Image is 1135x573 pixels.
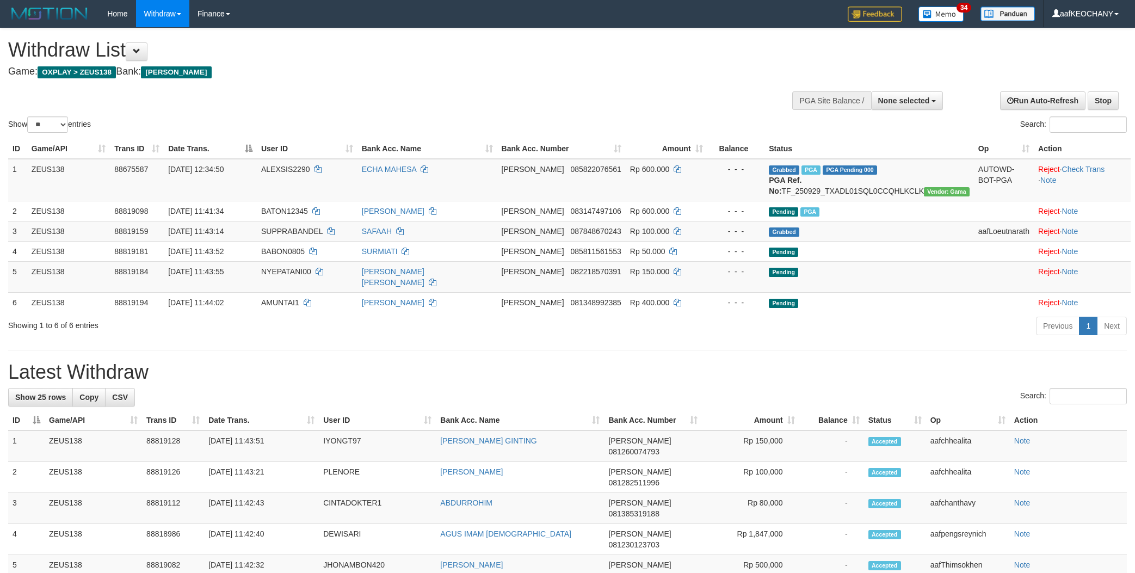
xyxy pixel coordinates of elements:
span: [PERSON_NAME] [608,436,671,445]
td: Rp 150,000 [702,430,799,462]
span: Copy 081282511996 to clipboard [608,478,659,487]
span: Show 25 rows [15,393,66,402]
img: MOTION_logo.png [8,5,91,22]
a: Note [1014,467,1031,476]
a: Note [1040,176,1057,184]
span: Grabbed [769,227,799,237]
th: Bank Acc. Name: activate to sort column ascending [357,139,497,159]
th: ID: activate to sort column descending [8,410,45,430]
a: Reject [1038,227,1060,236]
td: PLENORE [319,462,436,493]
span: PGA Pending [823,165,877,175]
th: User ID: activate to sort column ascending [319,410,436,430]
b: PGA Ref. No: [769,176,801,195]
a: Previous [1036,317,1080,335]
span: SUPPRABANDEL [261,227,323,236]
td: DEWISARI [319,524,436,555]
span: 88675587 [114,165,148,174]
span: [PERSON_NAME] [141,66,211,78]
th: Op: activate to sort column ascending [926,410,1010,430]
div: - - - [712,226,761,237]
span: Accepted [868,499,901,508]
th: Trans ID: activate to sort column ascending [110,139,164,159]
td: ZEUS138 [27,261,110,292]
a: Next [1097,317,1127,335]
th: Op: activate to sort column ascending [974,139,1034,159]
a: Note [1014,498,1031,507]
span: 34 [957,3,971,13]
label: Search: [1020,116,1127,133]
span: Copy [79,393,98,402]
a: SAFAAH [362,227,392,236]
span: AMUNTAI1 [261,298,299,307]
th: Bank Acc. Number: activate to sort column ascending [497,139,626,159]
h1: Withdraw List [8,39,746,61]
span: Marked by aafpengsreynich [800,207,819,217]
th: Action [1010,410,1127,430]
span: Pending [769,207,798,217]
td: ZEUS138 [27,201,110,221]
span: [PERSON_NAME] [502,165,564,174]
td: Rp 100,000 [702,462,799,493]
td: 5 [8,261,27,292]
span: Copy 083147497106 to clipboard [570,207,621,215]
span: Rp 600.000 [630,165,669,174]
span: Rp 100.000 [630,227,669,236]
td: ZEUS138 [45,493,142,524]
th: Date Trans.: activate to sort column descending [164,139,257,159]
td: aafchhealita [926,430,1010,462]
td: ZEUS138 [27,221,110,241]
a: CSV [105,388,135,406]
td: · [1034,292,1131,312]
img: panduan.png [980,7,1035,21]
td: 4 [8,241,27,261]
td: 3 [8,221,27,241]
td: - [799,430,864,462]
td: ZEUS138 [27,241,110,261]
th: Action [1034,139,1131,159]
span: [PERSON_NAME] [502,207,564,215]
a: Run Auto-Refresh [1000,91,1085,110]
div: Showing 1 to 6 of 6 entries [8,316,465,331]
th: Balance: activate to sort column ascending [799,410,864,430]
span: Rp 150.000 [630,267,669,276]
a: Note [1014,436,1031,445]
span: [DATE] 11:43:14 [168,227,224,236]
span: [PERSON_NAME] [502,227,564,236]
span: Copy 085811561553 to clipboard [570,247,621,256]
span: 88819184 [114,267,148,276]
span: BABON0805 [261,247,305,256]
span: Pending [769,268,798,277]
span: [PERSON_NAME] [608,560,671,569]
span: [PERSON_NAME] [502,267,564,276]
div: - - - [712,164,761,175]
td: Rp 1,847,000 [702,524,799,555]
span: Accepted [868,437,901,446]
span: OXPLAY > ZEUS138 [38,66,116,78]
a: [PERSON_NAME] [362,207,424,215]
span: [PERSON_NAME] [608,498,671,507]
div: - - - [712,206,761,217]
span: Copy 087848670243 to clipboard [570,227,621,236]
th: Bank Acc. Name: activate to sort column ascending [436,410,604,430]
a: Copy [72,388,106,406]
td: 1 [8,430,45,462]
a: Note [1062,227,1078,236]
span: [DATE] 11:44:02 [168,298,224,307]
th: Game/API: activate to sort column ascending [27,139,110,159]
a: Show 25 rows [8,388,73,406]
span: Accepted [868,530,901,539]
span: NYEPATANI00 [261,267,311,276]
a: Note [1062,247,1078,256]
span: Copy 081230123703 to clipboard [608,540,659,549]
td: ZEUS138 [45,462,142,493]
a: [PERSON_NAME] [440,560,503,569]
span: Pending [769,299,798,308]
td: Rp 80,000 [702,493,799,524]
td: · [1034,201,1131,221]
a: 1 [1079,317,1097,335]
td: aafLoeutnarath [974,221,1034,241]
td: CINTADOKTER1 [319,493,436,524]
td: · · [1034,159,1131,201]
a: Reject [1038,207,1060,215]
